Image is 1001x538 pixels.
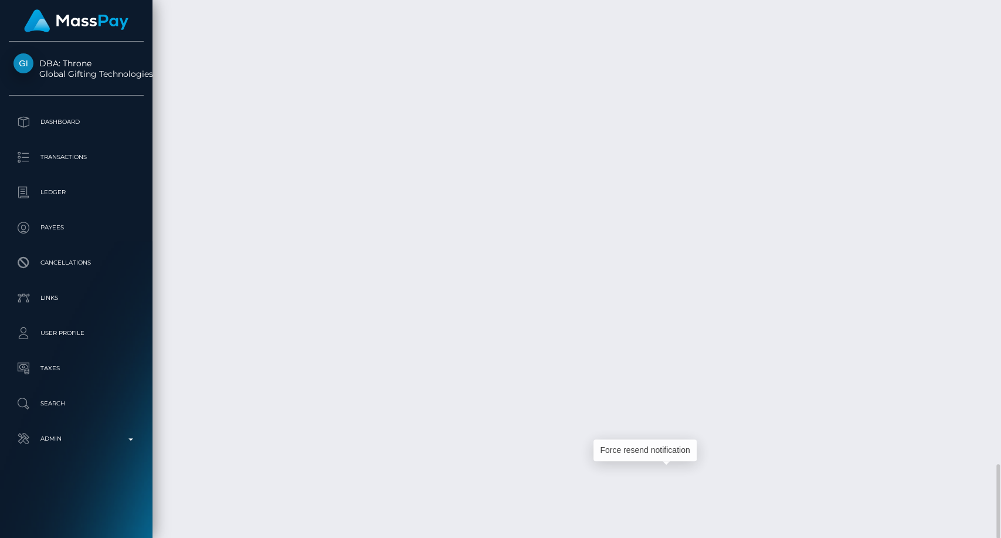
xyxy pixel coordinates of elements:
p: Transactions [13,148,139,166]
p: Ledger [13,184,139,201]
p: Cancellations [13,254,139,272]
p: Dashboard [13,113,139,131]
p: Links [13,289,139,307]
a: Search [9,389,144,418]
span: DBA: Throne Global Gifting Technologies Inc [9,58,144,79]
a: Cancellations [9,248,144,278]
img: Global Gifting Technologies Inc [13,53,33,73]
p: Search [13,395,139,412]
p: Admin [13,430,139,448]
a: Admin [9,424,144,454]
div: Force resend notification [593,439,697,461]
a: Dashboard [9,107,144,137]
p: User Profile [13,324,139,342]
a: Payees [9,213,144,242]
p: Payees [13,219,139,236]
a: Taxes [9,354,144,383]
a: Ledger [9,178,144,207]
a: Transactions [9,143,144,172]
img: MassPay Logo [24,9,128,32]
a: Links [9,283,144,313]
a: User Profile [9,319,144,348]
p: Taxes [13,360,139,377]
